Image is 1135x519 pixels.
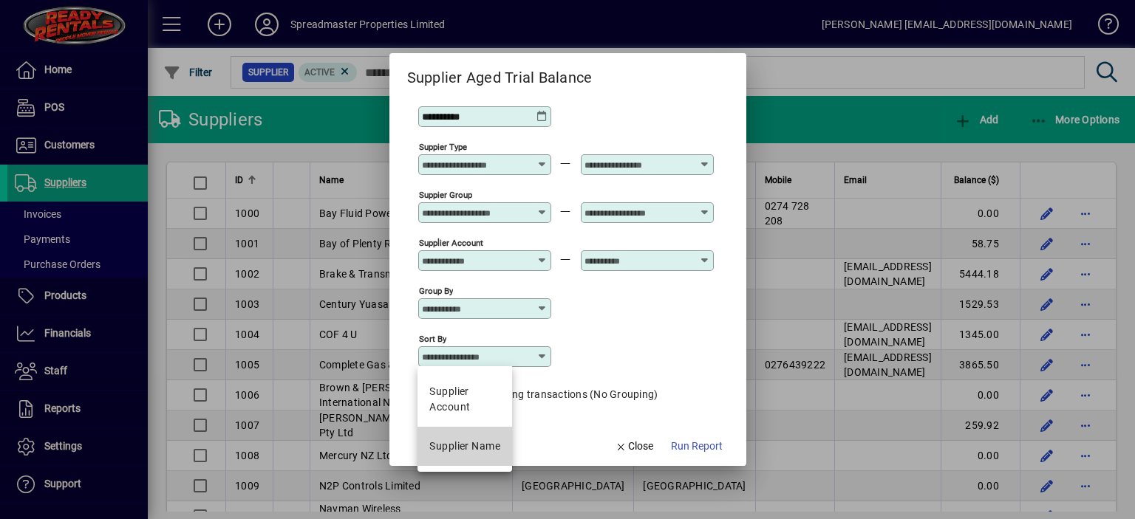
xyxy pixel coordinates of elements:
[417,427,512,466] mat-option: Supplier Name
[419,142,467,152] mat-label: Suppier Type
[419,334,446,344] mat-label: Sort by
[419,238,483,248] mat-label: Supplier Account
[429,439,500,454] div: Supplier Name
[429,384,500,415] span: Supplier Account
[419,190,472,200] mat-label: Suppier Group
[609,433,659,460] button: Close
[665,433,729,460] button: Run Report
[419,286,453,296] mat-label: Group by
[671,439,723,454] span: Run Report
[389,53,610,89] h2: Supplier Aged Trial Balance
[443,387,658,402] label: List outstanding transactions (No Grouping)
[615,439,653,454] span: Close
